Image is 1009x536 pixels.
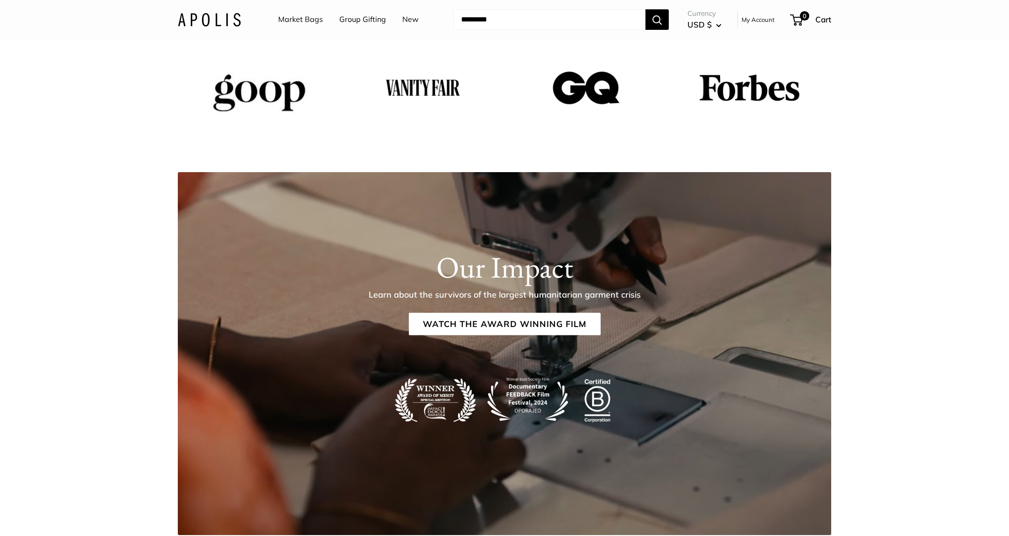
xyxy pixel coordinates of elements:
[687,20,712,29] span: USD $
[369,288,641,301] p: Learn about the survivors of the largest humanitarian garment crisis
[687,7,722,20] span: Currency
[178,13,241,26] img: Apolis
[278,13,323,27] a: Market Bags
[742,14,775,25] a: My Account
[339,13,386,27] a: Group Gifting
[791,12,831,27] a: 0 Cart
[436,249,573,285] h1: Our Impact
[409,313,601,335] a: Watch the Award Winning Film
[454,9,645,30] input: Search...
[645,9,669,30] button: Search
[815,14,831,24] span: Cart
[800,11,809,21] span: 0
[687,17,722,32] button: USD $
[402,13,419,27] a: New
